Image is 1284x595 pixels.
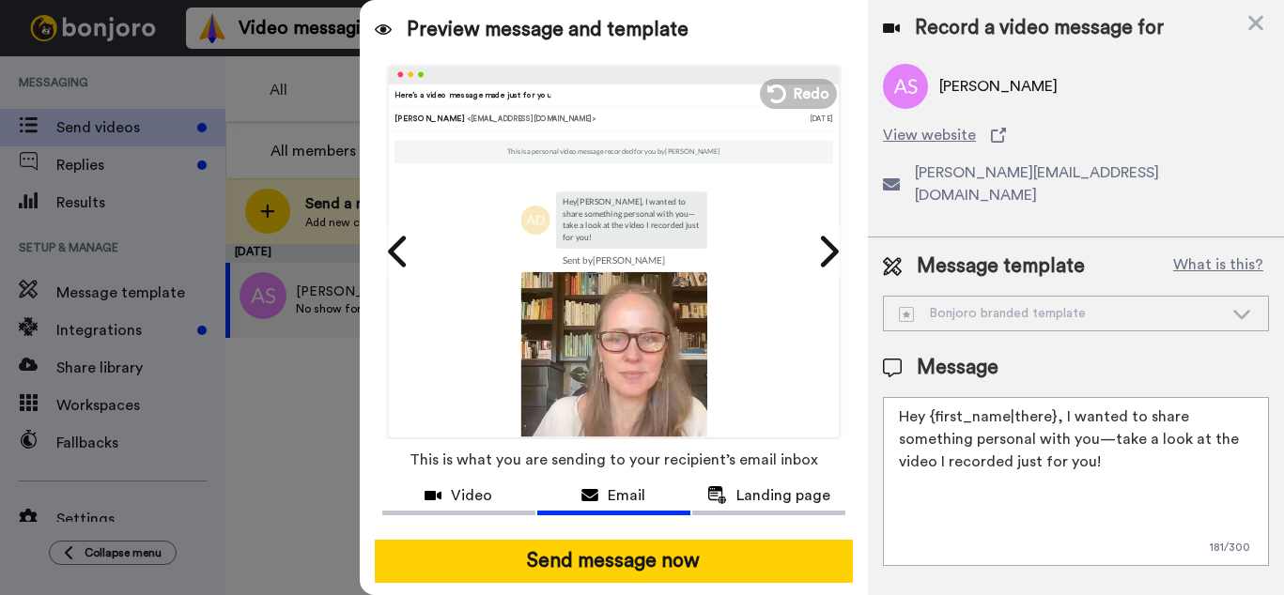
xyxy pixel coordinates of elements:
div: Bonjoro branded template [899,304,1223,323]
span: [PERSON_NAME][EMAIL_ADDRESS][DOMAIN_NAME] [915,161,1269,206]
td: Sent by [PERSON_NAME] [520,248,706,271]
img: 9k= [520,271,706,457]
textarea: Hey {first_name|there}, I wanted to share something personal with you—take a look at the video I ... [883,397,1269,566]
span: This is what you are sending to your recipient’s email inbox [410,439,818,481]
span: Message [917,354,998,382]
span: Landing page [736,484,830,507]
span: Video [451,484,492,507]
button: What is this? [1168,252,1269,281]
span: Email [608,484,645,507]
img: ad.png [520,206,549,235]
div: [PERSON_NAME] [394,113,810,124]
img: demo-template.svg [899,307,914,322]
a: View website [883,124,1269,146]
p: Hey [PERSON_NAME] , I wanted to share something personal with you—take a look at the video I reco... [563,196,700,243]
span: View website [883,124,976,146]
button: Send message now [375,540,853,583]
span: Message template [917,252,1085,281]
p: This is a personal video message recorded for you by [PERSON_NAME] [507,147,720,157]
div: [DATE] [810,113,833,124]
